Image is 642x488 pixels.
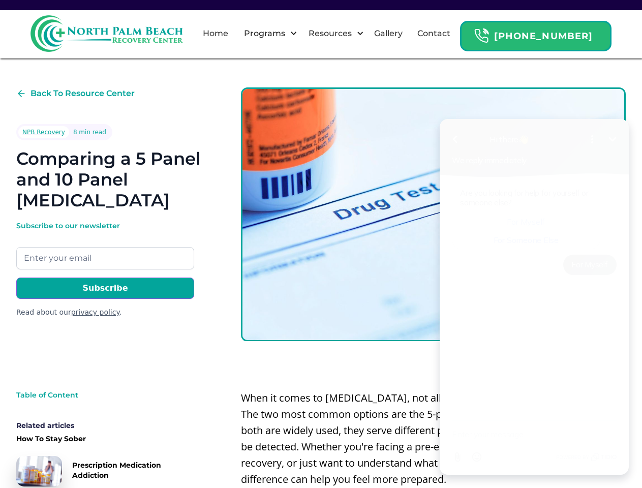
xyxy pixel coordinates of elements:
div: Read about our . [16,307,194,318]
div: Related articles [16,420,179,431]
div: Subscribe to our newsletter [16,221,194,231]
div: Resources [300,17,366,50]
a: Home [197,17,234,50]
a: NPB Recovery [18,126,69,138]
a: Back To Resource Center [16,87,135,100]
input: Enter your email [16,247,194,269]
input: Subscribe [16,278,194,299]
div: Programs [241,27,288,40]
strong: [PHONE_NUMBER] [494,30,593,42]
div: How To Stay Sober [16,434,86,444]
a: How To Stay Sober [16,434,179,446]
a: privacy policy [71,308,119,316]
div: Back To Resource Center [30,87,135,100]
a: Gallery [368,17,409,50]
form: Email Form [16,221,194,318]
div: Programs [235,17,300,50]
div: Prescription Medication Addiction [72,460,179,480]
div: Resources [306,27,354,40]
img: Header Calendar Icons [474,28,489,44]
a: Contact [411,17,456,50]
a: Header Calendar Icons[PHONE_NUMBER] [460,16,612,51]
div: Table of Content [16,390,179,400]
iframe: Tidio Chat [426,108,642,488]
h1: Comparing a 5 Panel and 10 Panel [MEDICAL_DATA] [16,148,208,210]
a: Prescription Medication Addiction [16,456,179,486]
p: When it comes to [MEDICAL_DATA], not all tests look for the same substances. The two most common ... [241,390,626,487]
div: 8 min read [73,127,106,137]
div: NPB Recovery [22,127,65,137]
